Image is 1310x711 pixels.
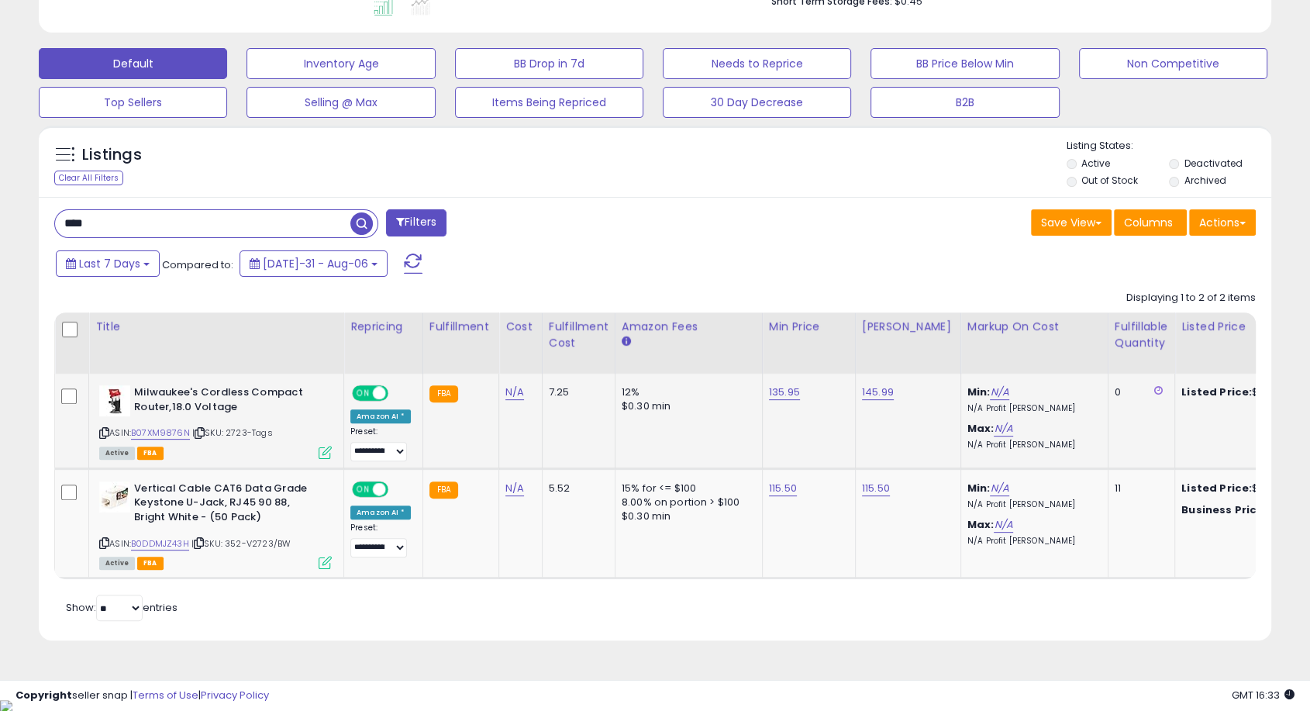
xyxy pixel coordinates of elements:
[192,426,273,439] span: | SKU: 2723-Tags
[1184,157,1243,170] label: Deactivated
[967,319,1101,335] div: Markup on Cost
[994,421,1012,437] a: N/A
[99,481,332,568] div: ASIN:
[769,319,849,335] div: Min Price
[246,48,435,79] button: Inventory Age
[99,481,130,513] img: 31aE0itolWL._SL40_.jpg
[505,319,536,335] div: Cost
[134,385,322,418] b: Milwaukee's Cordless Compact Router,18.0 Voltage
[350,319,416,335] div: Repricing
[1181,385,1252,399] b: Listed Price:
[386,209,446,236] button: Filters
[350,506,411,519] div: Amazon AI *
[353,482,373,495] span: ON
[1079,48,1267,79] button: Non Competitive
[622,509,750,523] div: $0.30 min
[622,495,750,509] div: 8.00% on portion > $100
[131,537,189,551] a: B0DDMJZ43H
[1081,174,1138,187] label: Out of Stock
[769,385,800,400] a: 135.95
[663,48,851,79] button: Needs to Reprice
[870,48,1059,79] button: BB Price Below Min
[960,312,1108,374] th: The percentage added to the cost of goods (COGS) that forms the calculator for Min & Max prices.
[263,256,368,271] span: [DATE]-31 - Aug-06
[350,409,411,423] div: Amazon AI *
[549,319,608,351] div: Fulfillment Cost
[353,387,373,400] span: ON
[191,537,291,550] span: | SKU: 352-V2723/BW
[1181,502,1267,517] b: Business Price:
[1031,209,1112,236] button: Save View
[862,319,954,335] div: [PERSON_NAME]
[1189,209,1256,236] button: Actions
[1126,291,1256,305] div: Displaying 1 to 2 of 2 items
[162,257,233,272] span: Compared to:
[1181,481,1310,495] div: $115.50
[82,144,142,166] h5: Listings
[663,87,851,118] button: 30 Day Decrease
[967,440,1096,450] p: N/A Profit [PERSON_NAME]
[350,426,411,461] div: Preset:
[455,87,643,118] button: Items Being Repriced
[990,385,1008,400] a: N/A
[39,87,227,118] button: Top Sellers
[137,447,164,460] span: FBA
[429,481,458,499] small: FBA
[131,426,190,440] a: B07XM9876N
[429,319,492,335] div: Fulfillment
[862,385,894,400] a: 145.99
[622,399,750,413] div: $0.30 min
[967,481,991,495] b: Min:
[967,499,1096,510] p: N/A Profit [PERSON_NAME]
[134,481,322,529] b: Vertical Cable CAT6 Data Grade Keystone U-Jack, RJ45 90 88, Bright White - (50 Pack)
[967,403,1096,414] p: N/A Profit [PERSON_NAME]
[505,481,524,496] a: N/A
[455,48,643,79] button: BB Drop in 7d
[1115,319,1168,351] div: Fulfillable Quantity
[870,87,1059,118] button: B2B
[994,517,1012,533] a: N/A
[133,688,198,702] a: Terms of Use
[862,481,890,496] a: 115.50
[967,517,995,532] b: Max:
[1181,503,1310,517] div: $115.5
[1115,385,1163,399] div: 0
[1181,385,1310,399] div: $141.94
[201,688,269,702] a: Privacy Policy
[505,385,524,400] a: N/A
[99,385,130,416] img: 31rqj6FcuxL._SL40_.jpg
[246,87,435,118] button: Selling @ Max
[1114,209,1187,236] button: Columns
[967,385,991,399] b: Min:
[549,385,603,399] div: 7.25
[350,523,411,557] div: Preset:
[1067,139,1271,154] p: Listing States:
[386,482,411,495] span: OFF
[1081,157,1110,170] label: Active
[1232,688,1294,702] span: 2025-08-14 16:33 GMT
[16,689,269,703] div: seller snap | |
[622,335,631,349] small: Amazon Fees.
[99,557,135,570] span: All listings currently available for purchase on Amazon
[967,536,1096,547] p: N/A Profit [PERSON_NAME]
[769,481,797,496] a: 115.50
[1115,481,1163,495] div: 11
[1124,215,1173,230] span: Columns
[54,171,123,185] div: Clear All Filters
[99,385,332,457] div: ASIN:
[622,319,756,335] div: Amazon Fees
[39,48,227,79] button: Default
[990,481,1008,496] a: N/A
[622,385,750,399] div: 12%
[386,387,411,400] span: OFF
[56,250,160,277] button: Last 7 Days
[549,481,603,495] div: 5.52
[16,688,72,702] strong: Copyright
[137,557,164,570] span: FBA
[66,600,178,615] span: Show: entries
[622,481,750,495] div: 15% for <= $100
[967,421,995,436] b: Max:
[1181,481,1252,495] b: Listed Price:
[79,256,140,271] span: Last 7 Days
[429,385,458,402] small: FBA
